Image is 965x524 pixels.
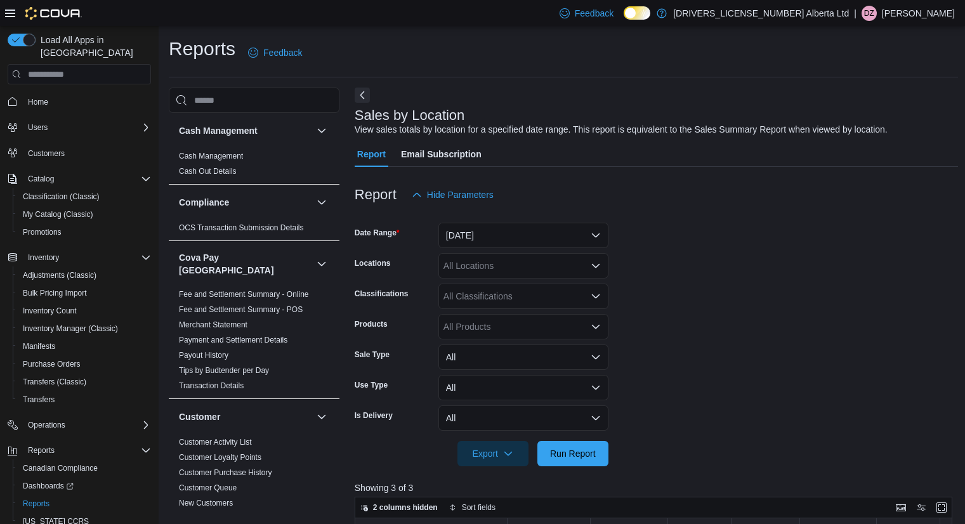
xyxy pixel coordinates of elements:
[13,320,156,337] button: Inventory Manager (Classic)
[18,461,151,476] span: Canadian Compliance
[179,365,269,376] span: Tips by Budtender per Day
[18,189,105,204] a: Classification (Classic)
[179,320,247,329] a: Merchant Statement
[179,453,261,462] a: Customer Loyalty Points
[355,228,400,238] label: Date Range
[179,381,244,390] a: Transaction Details
[23,250,64,265] button: Inventory
[23,192,100,202] span: Classification (Classic)
[13,459,156,477] button: Canadian Compliance
[427,188,494,201] span: Hide Parameters
[179,223,304,233] span: OCS Transaction Submission Details
[18,357,151,372] span: Purchase Orders
[314,123,329,138] button: Cash Management
[13,223,156,241] button: Promotions
[13,337,156,355] button: Manifests
[179,437,252,447] span: Customer Activity List
[18,303,151,318] span: Inventory Count
[18,207,98,222] a: My Catalog (Classic)
[179,499,233,508] a: New Customers
[179,152,243,160] a: Cash Management
[3,249,156,266] button: Inventory
[373,502,438,513] span: 2 columns hidden
[179,124,312,137] button: Cash Management
[179,350,228,360] span: Payout History
[179,438,252,447] a: Customer Activity List
[13,302,156,320] button: Inventory Count
[23,481,74,491] span: Dashboards
[457,441,528,466] button: Export
[23,443,151,458] span: Reports
[854,6,857,21] p: |
[355,258,391,268] label: Locations
[23,270,96,280] span: Adjustments (Classic)
[18,374,91,390] a: Transfers (Classic)
[28,148,65,159] span: Customers
[179,289,309,299] span: Fee and Settlement Summary - Online
[893,500,909,515] button: Keyboard shortcuts
[18,392,60,407] a: Transfers
[355,481,959,494] p: Showing 3 of 3
[314,256,329,272] button: Cova Pay [GEOGRAPHIC_DATA]
[18,339,60,354] a: Manifests
[179,498,233,508] span: New Customers
[13,206,156,223] button: My Catalog (Classic)
[355,410,393,421] label: Is Delivery
[23,250,151,265] span: Inventory
[13,266,156,284] button: Adjustments (Classic)
[179,381,244,391] span: Transaction Details
[169,148,339,184] div: Cash Management
[263,46,302,59] span: Feedback
[3,170,156,188] button: Catalog
[314,409,329,424] button: Customer
[179,468,272,477] a: Customer Purchase History
[179,366,269,375] a: Tips by Budtender per Day
[13,284,156,302] button: Bulk Pricing Import
[23,288,87,298] span: Bulk Pricing Import
[18,496,55,511] a: Reports
[23,120,151,135] span: Users
[179,305,303,314] a: Fee and Settlement Summary - POS
[179,166,237,176] span: Cash Out Details
[179,290,309,299] a: Fee and Settlement Summary - Online
[28,174,54,184] span: Catalog
[537,441,608,466] button: Run Report
[36,34,151,59] span: Load All Apps in [GEOGRAPHIC_DATA]
[23,395,55,405] span: Transfers
[23,417,70,433] button: Operations
[3,119,156,136] button: Users
[18,285,151,301] span: Bulk Pricing Import
[624,6,650,20] input: Dark Mode
[28,122,48,133] span: Users
[23,171,151,187] span: Catalog
[673,6,849,21] p: [DRIVERS_LICENSE_NUMBER] Alberta Ltd
[179,196,312,209] button: Compliance
[18,478,151,494] span: Dashboards
[179,452,261,462] span: Customer Loyalty Points
[13,373,156,391] button: Transfers (Classic)
[179,251,312,277] button: Cova Pay [GEOGRAPHIC_DATA]
[179,410,312,423] button: Customer
[355,289,409,299] label: Classifications
[23,120,53,135] button: Users
[13,391,156,409] button: Transfers
[179,305,303,315] span: Fee and Settlement Summary - POS
[355,88,370,103] button: Next
[314,195,329,210] button: Compliance
[555,1,619,26] a: Feedback
[355,350,390,360] label: Sale Type
[401,141,482,167] span: Email Subscription
[355,187,397,202] h3: Report
[23,499,49,509] span: Reports
[18,225,151,240] span: Promotions
[23,171,59,187] button: Catalog
[18,225,67,240] a: Promotions
[934,500,949,515] button: Enter fullscreen
[23,146,70,161] a: Customers
[23,227,62,237] span: Promotions
[23,417,151,433] span: Operations
[18,321,151,336] span: Inventory Manager (Classic)
[591,322,601,332] button: Open list of options
[18,461,103,476] a: Canadian Compliance
[23,93,151,109] span: Home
